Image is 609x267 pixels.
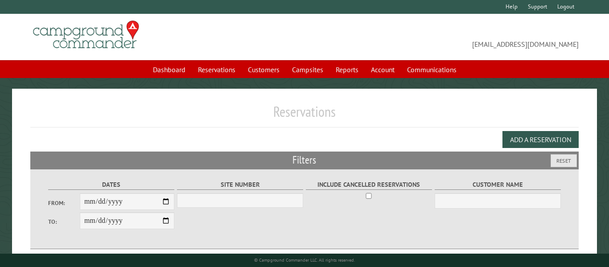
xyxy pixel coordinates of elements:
[254,257,355,263] small: © Campground Commander LLC. All rights reserved.
[30,152,578,168] h2: Filters
[330,61,364,78] a: Reports
[148,61,191,78] a: Dashboard
[502,131,579,148] button: Add a Reservation
[48,199,80,207] label: From:
[243,61,285,78] a: Customers
[551,154,577,167] button: Reset
[30,103,578,127] h1: Reservations
[30,17,142,52] img: Campground Commander
[306,180,432,190] label: Include Cancelled Reservations
[193,61,241,78] a: Reservations
[435,180,561,190] label: Customer Name
[402,61,462,78] a: Communications
[287,61,329,78] a: Campsites
[48,218,80,226] label: To:
[48,180,174,190] label: Dates
[177,180,303,190] label: Site Number
[304,25,579,49] span: [EMAIL_ADDRESS][DOMAIN_NAME]
[366,61,400,78] a: Account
